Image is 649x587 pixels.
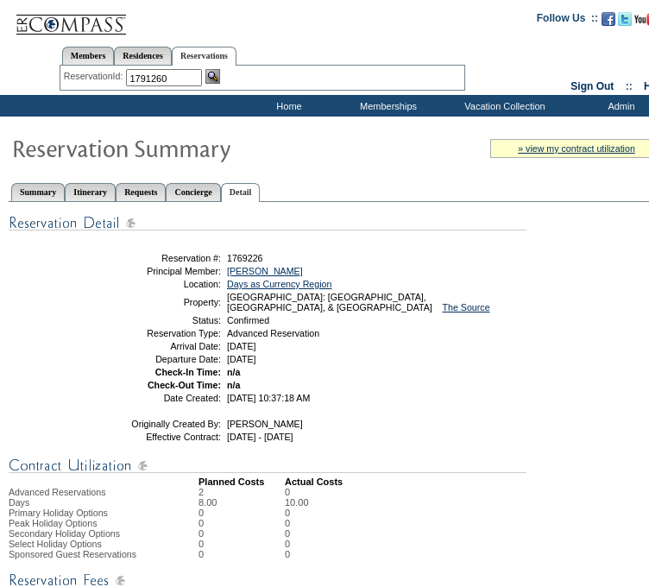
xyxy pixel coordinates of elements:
[602,12,615,26] img: Become our fan on Facebook
[9,528,120,539] span: Secondary Holiday Options
[98,393,221,403] td: Date Created:
[148,380,221,390] strong: Check-Out Time:
[155,367,221,377] strong: Check-In Time:
[205,69,220,84] img: Reservation Search
[62,47,115,65] a: Members
[285,528,309,539] td: 0
[227,266,303,276] a: [PERSON_NAME]
[98,292,221,312] td: Property:
[9,518,97,528] span: Peak Holiday Options
[114,47,172,65] a: Residences
[570,80,614,92] a: Sign Out
[98,315,221,325] td: Status:
[227,253,263,263] span: 1769226
[518,143,635,154] a: » view my contract utilization
[198,487,285,497] td: 2
[221,183,261,202] a: Detail
[227,354,256,364] span: [DATE]
[98,279,221,289] td: Location:
[227,367,240,377] span: n/a
[198,549,285,559] td: 0
[618,12,632,26] img: Follow us on Twitter
[198,508,285,518] td: 0
[227,419,303,429] span: [PERSON_NAME]
[337,95,436,117] td: Memberships
[227,432,293,442] span: [DATE] - [DATE]
[9,539,102,549] span: Select Holiday Options
[98,341,221,351] td: Arrival Date:
[166,183,220,201] a: Concierge
[227,279,331,289] a: Days as Currency Region
[285,539,309,549] td: 0
[227,341,256,351] span: [DATE]
[98,419,221,429] td: Originally Created By:
[436,95,570,117] td: Vacation Collection
[65,183,116,201] a: Itinerary
[227,393,310,403] span: [DATE] 10:37:18 AM
[98,328,221,338] td: Reservation Type:
[11,183,65,201] a: Summary
[172,47,236,66] a: Reservations
[227,315,269,325] span: Confirmed
[227,328,319,338] span: Advanced Reservation
[602,17,615,28] a: Become our fan on Facebook
[11,130,356,165] img: Reservaton Summary
[285,549,309,559] td: 0
[98,266,221,276] td: Principal Member:
[64,69,127,84] div: ReservationId:
[198,477,285,487] td: Planned Costs
[98,432,221,442] td: Effective Contract:
[9,549,136,559] span: Sponsored Guest Reservations
[198,539,285,549] td: 0
[237,95,337,117] td: Home
[98,253,221,263] td: Reservation #:
[443,302,490,312] a: The Source
[9,508,108,518] span: Primary Holiday Options
[285,518,309,528] td: 0
[9,212,526,234] img: Reservation Detail
[198,528,285,539] td: 0
[537,10,598,31] td: Follow Us ::
[9,497,29,508] span: Days
[285,487,309,497] td: 0
[198,497,285,508] td: 8.00
[9,487,106,497] span: Advanced Reservations
[116,183,166,201] a: Requests
[285,497,309,508] td: 10.00
[618,17,632,28] a: Follow us on Twitter
[626,80,633,92] span: ::
[98,354,221,364] td: Departure Date:
[285,508,309,518] td: 0
[227,292,432,312] span: [GEOGRAPHIC_DATA]: [GEOGRAPHIC_DATA], [GEOGRAPHIC_DATA], & [GEOGRAPHIC_DATA]
[9,455,526,477] img: Contract Utilization
[227,380,240,390] span: n/a
[198,518,285,528] td: 0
